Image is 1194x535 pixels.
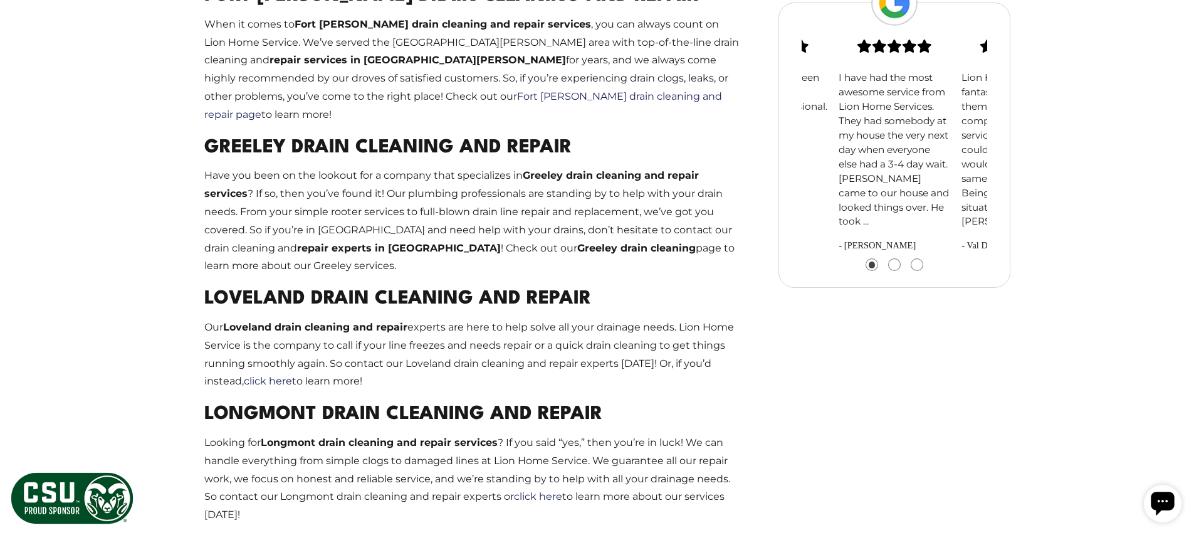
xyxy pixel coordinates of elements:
[204,285,743,314] h2: Loveland Drain Cleaning and Repair
[204,167,743,275] p: Have you been on the lookout for a company that specializes in ? If so, then you’ve found it! Our...
[297,242,501,254] strong: repair experts in [GEOGRAPHIC_DATA]
[204,16,743,124] p: When it comes to , you can always count on Lion Home Service. We’ve served the [GEOGRAPHIC_DATA][...
[204,169,699,199] strong: Greeley drain cleaning and repair services
[295,18,591,30] strong: Fort [PERSON_NAME] drain cleaning and repair services
[204,434,743,524] p: Looking for ? If you said “yes,” then you’re in luck! We can handle everything from simple clogs ...
[839,71,950,229] p: I have had the most awesome service from Lion Home Services. They had somebody at my house the ve...
[204,134,743,162] h2: Greeley Drain Cleaning and Repair
[956,14,1079,254] div: slide 2
[961,71,1073,229] p: Lion Home Service was fantastic. I had called them due to another company pushing my service back...
[961,239,1073,253] span: - Val D
[261,437,498,448] strong: Longmont drain cleaning and repair services
[514,490,562,502] a: click here
[244,375,292,387] a: click here
[839,239,950,253] span: - [PERSON_NAME]
[223,321,407,333] strong: Loveland drain cleaning and repair
[9,471,135,526] img: CSU Sponsor Badge
[270,54,566,66] strong: repair services in [GEOGRAPHIC_DATA][PERSON_NAME]
[5,5,43,43] div: Open chat widget
[204,319,743,391] p: Our experts are here to help solve all your drainage needs. Lion Home Service is the company to c...
[833,14,956,254] div: slide 1 (centered)
[204,401,743,429] h2: Longmont Drain Cleaning And Repair
[802,14,987,271] div: carousel
[577,242,696,254] strong: Greeley drain cleaning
